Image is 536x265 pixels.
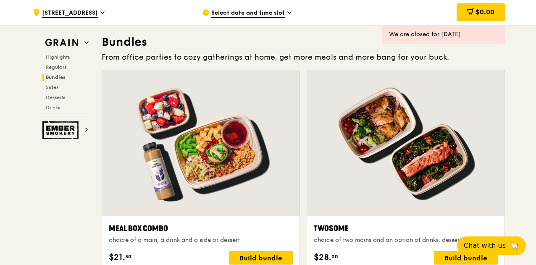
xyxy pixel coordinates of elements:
span: Desserts [46,94,65,100]
h3: Bundles [102,34,505,50]
div: We are closed for [DATE] [389,30,498,39]
span: $21. [109,251,125,264]
div: From office parties to cozy gatherings at home, get more meals and more bang for your buck. [102,51,505,63]
span: Bundles [46,74,66,80]
div: Twosome [314,223,498,234]
div: Build bundle [229,251,293,265]
span: 50 [125,253,131,260]
span: Regulars [46,64,66,70]
span: Drinks [46,105,60,110]
img: Ember Smokery web logo [42,121,81,139]
div: Meal Box Combo [109,223,293,234]
span: 00 [331,253,338,260]
div: choice of two mains and an option of drinks, desserts and sides [314,236,498,244]
span: [STREET_ADDRESS] [42,9,98,18]
div: Build bundle [434,251,498,265]
img: Grain web logo [42,35,81,50]
span: Sides [46,84,58,90]
span: Highlights [46,54,70,60]
span: 🦙 [509,241,519,251]
span: $0.00 [476,8,494,16]
span: Select date and time slot [211,9,285,18]
div: choice of a main, a drink and a side or dessert [109,236,293,244]
span: Chat with us [464,241,506,251]
span: $28. [314,251,331,264]
button: Chat with us🦙 [457,236,526,255]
